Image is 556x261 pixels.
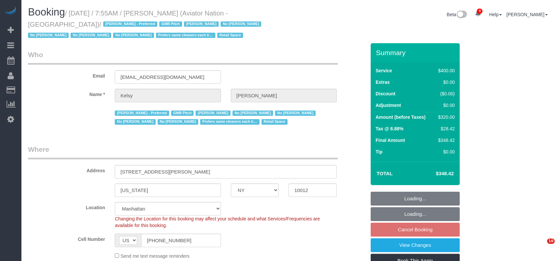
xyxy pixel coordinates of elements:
[231,89,337,102] input: Last Name
[113,33,154,38] span: No [PERSON_NAME]
[28,6,65,18] span: Booking
[436,67,455,74] div: $400.00
[28,50,338,65] legend: Who
[507,12,548,17] a: [PERSON_NAME]
[436,148,455,155] div: $0.00
[28,33,69,38] span: No [PERSON_NAME]
[28,10,263,39] small: / [DATE] / 7:55AM / [PERSON_NAME] (Aviator Nation - [GEOGRAPHIC_DATA])
[115,111,169,116] span: [PERSON_NAME] - Preferred
[376,114,425,120] label: Amount (before Taxes)
[115,119,155,124] span: No [PERSON_NAME]
[141,234,221,247] input: Cell Number
[115,183,221,197] input: City
[376,67,392,74] label: Service
[200,119,260,124] span: Prefers same cleaners each time
[71,33,111,38] span: No [PERSON_NAME]
[436,125,455,132] div: $28.42
[436,102,455,109] div: $0.00
[232,111,273,116] span: No [PERSON_NAME]
[534,239,549,254] iframe: Intercom live chat
[477,9,482,14] span: 9
[156,33,215,38] span: Prefers same cleaners each time
[376,90,395,97] label: Discount
[376,137,405,144] label: Final Amount
[376,102,401,109] label: Adjustment
[115,216,320,228] span: Changing the Location for this booking may affect your schedule and what Services/Frequencies are...
[103,21,157,27] span: [PERSON_NAME] - Preferred
[416,171,454,177] h4: $348.42
[23,70,110,79] label: Email
[377,171,393,176] strong: Total
[436,79,455,85] div: $0.00
[171,111,194,116] span: GMB Pitch
[23,165,110,174] label: Address
[120,253,189,259] span: Send me text message reminders
[28,21,263,39] span: /
[436,114,455,120] div: $320.00
[217,33,243,38] span: Retail Space
[436,90,455,97] div: ($0.00)
[221,21,261,27] span: No [PERSON_NAME]
[115,70,221,84] input: Email
[447,12,467,17] a: Beta
[23,202,110,211] label: Location
[4,7,17,16] img: Automaid Logo
[436,137,455,144] div: $348.42
[472,7,484,21] a: 9
[196,111,230,116] span: [PERSON_NAME]
[376,49,456,56] h3: Summary
[489,12,502,17] a: Help
[376,125,403,132] label: Tax @ 8.88%
[115,89,221,102] input: First Name
[289,183,337,197] input: Zip Code
[275,111,316,116] span: No [PERSON_NAME]
[158,119,198,124] span: No [PERSON_NAME]
[376,79,390,85] label: Extras
[159,21,182,27] span: GMB Pitch
[262,119,288,124] span: Retail Space
[23,89,110,98] label: Name *
[376,148,383,155] label: Tip
[28,145,338,159] legend: Where
[547,239,555,244] span: 10
[184,21,219,27] span: [PERSON_NAME]
[456,11,467,19] img: New interface
[371,238,460,252] a: View Changes
[23,234,110,243] label: Cell Number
